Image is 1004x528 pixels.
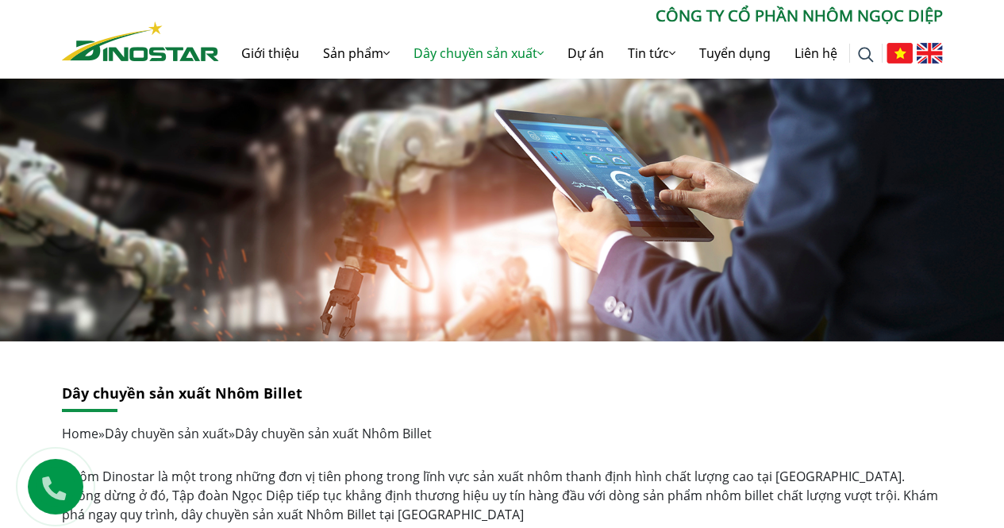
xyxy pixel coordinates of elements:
[219,4,943,28] p: CÔNG TY CỔ PHẦN NHÔM NGỌC DIỆP
[858,47,874,63] img: search
[62,425,98,442] a: Home
[616,28,687,79] a: Tin tức
[783,28,849,79] a: Liên hệ
[62,425,432,442] span: » »
[62,21,219,61] img: Nhôm Dinostar
[235,425,432,442] span: Dây chuyền sản xuất Nhôm Billet
[62,467,943,524] p: Nhôm Dinostar là một trong những đơn vị tiên phong trong lĩnh vực sản xuất nhôm thanh định hình c...
[402,28,556,79] a: Dây chuyền sản xuất
[687,28,783,79] a: Tuyển dụng
[887,43,913,64] img: Tiếng Việt
[556,28,616,79] a: Dự án
[62,383,302,403] a: Dây chuyền sản xuất Nhôm Billet
[917,43,943,64] img: English
[229,28,311,79] a: Giới thiệu
[105,425,229,442] a: Dây chuyền sản xuất
[311,28,402,79] a: Sản phẩm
